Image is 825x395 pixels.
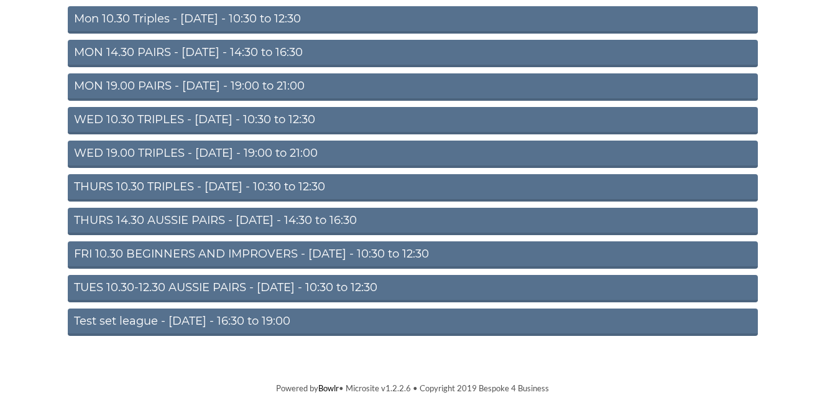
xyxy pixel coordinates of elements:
[68,275,758,302] a: TUES 10.30-12.30 AUSSIE PAIRS - [DATE] - 10:30 to 12:30
[276,383,549,393] span: Powered by • Microsite v1.2.2.6 • Copyright 2019 Bespoke 4 Business
[68,6,758,34] a: Mon 10.30 Triples - [DATE] - 10:30 to 12:30
[68,40,758,67] a: MON 14.30 PAIRS - [DATE] - 14:30 to 16:30
[68,208,758,235] a: THURS 14.30 AUSSIE PAIRS - [DATE] - 14:30 to 16:30
[68,174,758,202] a: THURS 10.30 TRIPLES - [DATE] - 10:30 to 12:30
[68,309,758,336] a: Test set league - [DATE] - 16:30 to 19:00
[68,107,758,134] a: WED 10.30 TRIPLES - [DATE] - 10:30 to 12:30
[318,383,339,393] a: Bowlr
[68,73,758,101] a: MON 19.00 PAIRS - [DATE] - 19:00 to 21:00
[68,241,758,269] a: FRI 10.30 BEGINNERS AND IMPROVERS - [DATE] - 10:30 to 12:30
[68,141,758,168] a: WED 19.00 TRIPLES - [DATE] - 19:00 to 21:00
